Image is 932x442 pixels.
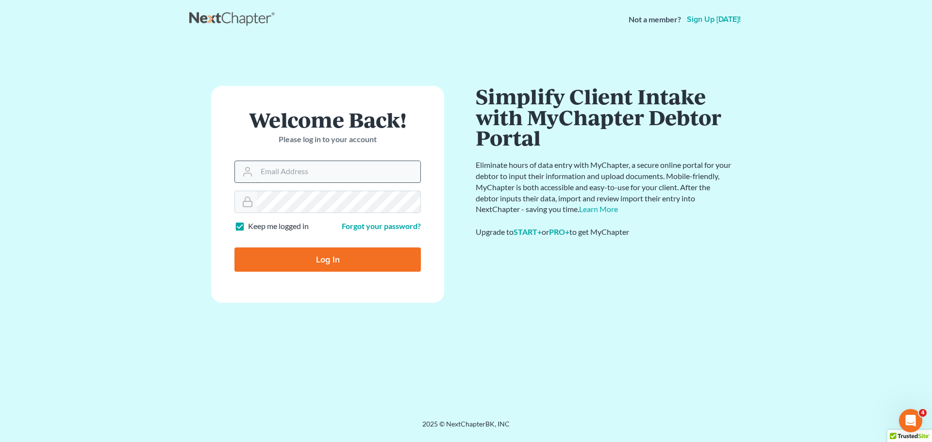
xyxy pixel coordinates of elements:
[476,160,733,215] p: Eliminate hours of data entry with MyChapter, a secure online portal for your debtor to input the...
[248,221,309,232] label: Keep me logged in
[476,86,733,148] h1: Simplify Client Intake with MyChapter Debtor Portal
[234,109,421,130] h1: Welcome Back!
[514,227,542,236] a: START+
[549,227,569,236] a: PRO+
[919,409,927,417] span: 4
[899,409,922,432] iframe: Intercom live chat
[476,227,733,238] div: Upgrade to or to get MyChapter
[579,204,618,213] a: Learn More
[685,16,743,23] a: Sign up [DATE]!
[189,419,743,437] div: 2025 © NextChapterBK, INC
[342,221,421,230] a: Forgot your password?
[234,134,421,145] p: Please log in to your account
[234,247,421,272] input: Log In
[629,14,681,25] strong: Not a member?
[257,161,420,182] input: Email Address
